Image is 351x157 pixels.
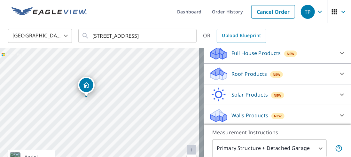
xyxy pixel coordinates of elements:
[209,87,346,102] div: Solar ProductsNew
[231,91,268,98] p: Solar Products
[301,5,315,19] div: TP
[274,93,282,98] span: New
[8,27,72,45] div: [GEOGRAPHIC_DATA]
[209,108,346,123] div: Walls ProductsNew
[12,7,87,17] img: EV Logo
[209,66,346,82] div: Roof ProductsNew
[78,77,95,97] div: Dropped pin, building 1, Residential property, 1213 Forest Ave Burton, MI 48509
[287,51,295,56] span: New
[187,145,196,155] a: Current Level 20, Zoom In Disabled
[335,145,343,152] span: Your report will include the primary structure and a detached garage if one exists.
[231,70,267,78] p: Roof Products
[209,45,346,61] div: Full House ProductsNew
[217,29,266,43] a: Upload Blueprint
[212,129,343,136] p: Measurement Instructions
[231,49,281,57] p: Full House Products
[273,72,281,77] span: New
[274,114,282,119] span: New
[92,27,183,45] input: Search by address or latitude-longitude
[203,29,266,43] div: OR
[251,5,295,19] a: Cancel Order
[222,32,261,40] span: Upload Blueprint
[231,112,268,119] p: Walls Products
